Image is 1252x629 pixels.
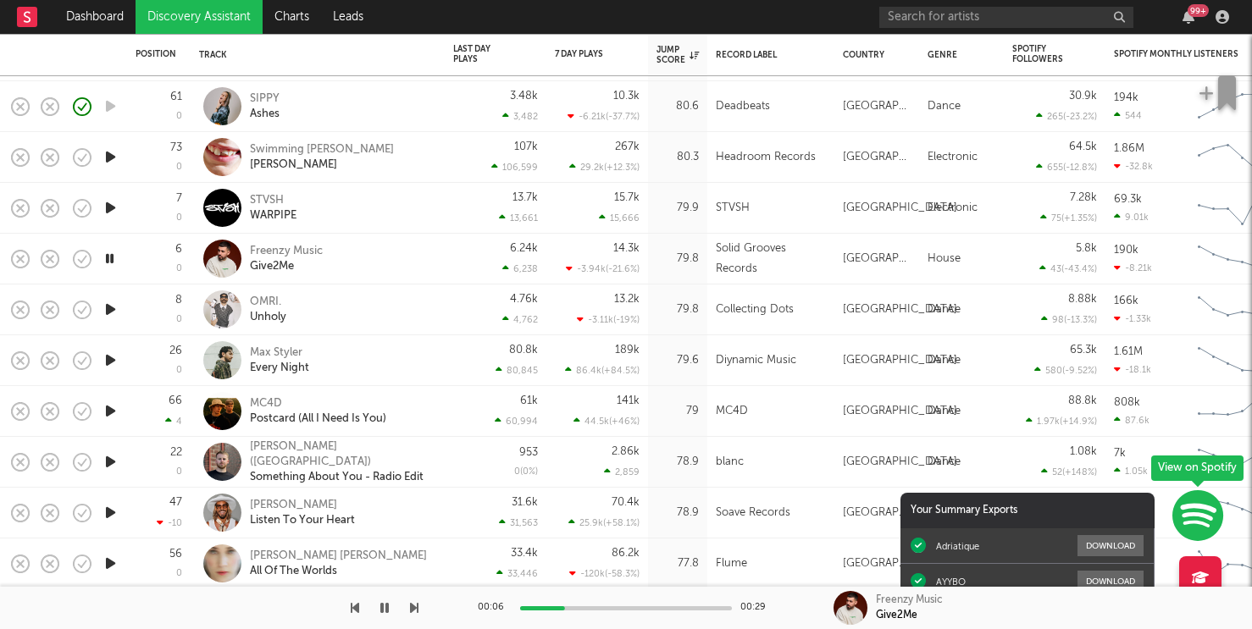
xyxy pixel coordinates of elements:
div: [PERSON_NAME] ([GEOGRAPHIC_DATA]) [250,439,432,470]
div: 61 [170,91,182,102]
div: 79.8 [656,300,699,320]
div: 107k [514,141,538,152]
div: [PERSON_NAME] [250,157,394,173]
div: 86.2k [612,548,640,559]
div: Listen To Your Heart [250,513,355,528]
a: [PERSON_NAME] ([GEOGRAPHIC_DATA])Something About You - Radio Edit [250,439,432,485]
div: 0 [176,112,182,121]
div: 00:29 [740,598,774,618]
div: 0 [176,213,182,223]
div: Electronic [928,147,978,168]
div: SIPPY [250,91,280,107]
div: -10 [157,517,182,528]
div: 267k [615,141,640,152]
div: 953 [519,447,538,458]
div: Your Summary Exports [900,493,1155,528]
div: 10.3k [613,91,640,102]
div: 0 [176,366,182,375]
div: Postcard (All I Need Is You) [250,411,386,427]
div: 61k [520,395,538,406]
div: 47 [169,497,182,508]
div: 69.3k [1114,194,1142,205]
div: 2.86k [612,446,640,457]
div: 8.88k [1068,294,1097,305]
div: 7.28k [1070,192,1097,203]
div: 15.7k [614,192,640,203]
div: -3.11k ( -19 % ) [577,314,640,325]
div: 80.6 [656,97,699,117]
div: 655 ( -12.8 % ) [1036,162,1097,173]
div: -32.8k [1114,161,1153,172]
div: [PERSON_NAME] [250,498,355,513]
div: 73 [170,142,182,153]
div: 60,994 [495,416,538,427]
div: -1.33k [1114,313,1151,324]
div: 13,661 [499,212,538,223]
div: 7 [176,193,182,204]
div: 0 [176,264,182,273]
div: 1.05k [1114,466,1148,477]
div: 0 [176,163,182,172]
div: Max Styler [250,345,309,361]
div: 13.2k [614,294,640,305]
div: View on Spotify [1151,455,1244,481]
div: Freenzy Music [250,244,323,259]
div: 80.8k [509,345,538,356]
div: 30.9k [1069,91,1097,102]
div: 99 + [1188,4,1209,17]
a: Freenzy MusicGive2Me [250,244,323,274]
div: [GEOGRAPHIC_DATA] [843,147,911,168]
div: 64.5k [1069,141,1097,152]
div: Track [199,50,428,60]
div: 56 [169,549,182,560]
div: 65.3k [1070,345,1097,356]
div: 79.8 [656,249,699,269]
div: 43 ( -43.4 % ) [1039,263,1097,274]
div: [GEOGRAPHIC_DATA] [843,198,957,218]
div: STVSH [716,198,750,218]
a: Max StylerEvery Night [250,345,309,376]
input: Search for artists [879,7,1133,28]
div: 194k [1114,92,1138,103]
div: Spotify Followers [1012,44,1072,64]
div: Every Night [250,361,309,376]
a: OMRI.Unholy [250,295,286,325]
a: Swimming [PERSON_NAME][PERSON_NAME] [250,142,394,173]
div: Jump Score [656,45,699,65]
button: 99+ [1183,10,1194,24]
a: [PERSON_NAME]Listen To Your Heart [250,498,355,528]
div: Adriatique [936,540,979,552]
div: [GEOGRAPHIC_DATA] [843,554,911,574]
div: Diynamic Music [716,350,796,371]
div: All Of The Worlds [250,564,427,579]
div: 544 [1114,110,1142,121]
div: Record Label [716,50,817,60]
div: 14.3k [613,243,640,254]
div: -18.1k [1114,364,1151,375]
div: 80.3 [656,147,699,168]
div: [GEOGRAPHIC_DATA] [843,503,911,523]
div: 1.08k [1070,446,1097,457]
div: Flume [716,554,747,574]
div: Spotify Monthly Listeners [1114,49,1241,59]
div: 78.9 [656,452,699,472]
div: 33,446 [496,568,538,579]
div: -8.21k [1114,262,1152,273]
div: 166k [1114,295,1138,306]
div: Electronic [928,198,978,218]
div: -120k ( -58.3 % ) [569,568,640,579]
div: Unholy [250,310,286,325]
div: 88.8k [1068,395,1097,406]
div: 86.4k ( +84.5 % ) [565,365,640,376]
div: blanc [716,452,744,472]
div: AYYBO [936,576,966,588]
div: 31.6k [512,497,538,508]
div: 22 [170,447,182,458]
div: 00:06 [478,598,512,618]
div: 31,563 [499,517,538,528]
div: 5.8k [1076,243,1097,254]
div: 7 Day Plays [555,49,614,59]
div: 3.48k [510,91,538,102]
div: 189k [615,345,640,356]
div: WARPIPE [250,208,296,223]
